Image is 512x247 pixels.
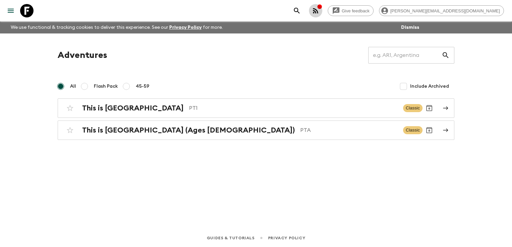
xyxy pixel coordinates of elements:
[268,234,305,242] a: Privacy Policy
[399,23,421,32] button: Dismiss
[8,21,226,33] p: We use functional & tracking cookies to deliver this experience. See our for more.
[338,8,373,13] span: Give feedback
[368,46,442,65] input: e.g. AR1, Argentina
[169,25,202,30] a: Privacy Policy
[82,104,184,112] h2: This is [GEOGRAPHIC_DATA]
[403,126,423,134] span: Classic
[379,5,504,16] div: [PERSON_NAME][EMAIL_ADDRESS][DOMAIN_NAME]
[70,83,76,90] span: All
[410,83,449,90] span: Include Archived
[58,120,454,140] a: This is [GEOGRAPHIC_DATA] (Ages [DEMOGRAPHIC_DATA])PTAClassicArchive
[136,83,149,90] span: 45-59
[58,49,107,62] h1: Adventures
[423,123,436,137] button: Archive
[82,126,295,135] h2: This is [GEOGRAPHIC_DATA] (Ages [DEMOGRAPHIC_DATA])
[387,8,504,13] span: [PERSON_NAME][EMAIL_ADDRESS][DOMAIN_NAME]
[403,104,423,112] span: Classic
[4,4,17,17] button: menu
[207,234,255,242] a: Guides & Tutorials
[189,104,398,112] p: PT1
[328,5,374,16] a: Give feedback
[58,98,454,118] a: This is [GEOGRAPHIC_DATA]PT1ClassicArchive
[290,4,304,17] button: search adventures
[300,126,398,134] p: PTA
[423,101,436,115] button: Archive
[94,83,118,90] span: Flash Pack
